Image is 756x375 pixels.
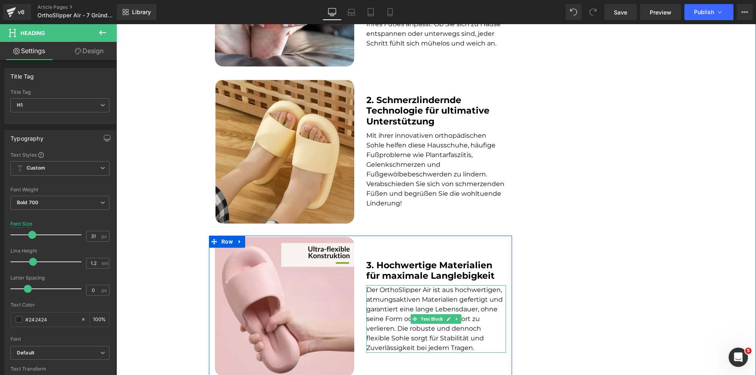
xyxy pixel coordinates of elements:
[17,199,38,205] b: Bold 700
[10,366,109,372] div: Text Transform
[101,261,108,266] span: em
[118,211,129,224] a: Expand / Collapse
[380,4,400,20] a: Mobile
[10,68,34,80] div: Title Tag
[25,315,77,324] input: Color
[10,151,109,158] div: Text Styles
[132,8,151,16] span: Library
[101,234,108,239] span: px
[10,187,109,193] div: Font Weight
[60,42,118,60] a: Design
[101,288,108,293] span: px
[10,248,109,254] div: Line Height
[745,348,752,354] span: 5
[17,102,23,108] b: H1
[103,211,118,224] span: Row
[694,9,714,15] span: Publish
[27,165,45,172] b: Custom
[737,4,753,20] button: More
[250,236,378,257] b: 3. Hochwertige Materialien für maximale Langlebigkeit
[16,7,26,17] div: v6
[684,4,733,20] button: Publish
[117,4,157,20] a: New Library
[361,4,380,20] a: Tablet
[303,290,328,300] span: Text Block
[650,8,671,17] span: Preview
[337,290,345,300] a: Expand / Collapse
[21,30,45,36] span: Heading
[640,4,681,20] a: Preview
[10,89,109,95] div: Title Tag
[10,336,109,342] div: Font
[566,4,582,20] button: Undo
[10,221,33,227] div: Font Size
[585,4,601,20] button: Redo
[10,131,43,142] div: Typography
[17,350,34,356] i: Default
[614,8,627,17] span: Save
[250,70,373,103] b: 2. Schmerzlindernde Technologie für ultimative Unterstützung
[729,348,748,367] iframe: Intercom live chat
[322,4,342,20] a: Desktop
[37,4,130,10] a: Article Pages
[10,302,109,308] div: Text Color
[90,313,109,327] div: %
[342,4,361,20] a: Laptop
[3,4,31,20] a: v6
[10,275,109,281] div: Letter Spacing
[37,12,115,19] span: OrthoSlipper Air - 7 Gründe Adv
[250,108,388,183] font: Mit ihrer innovativen orthopädischen Sohle helfen diese Hausschuhe, häufige Fußprobleme wie Plant...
